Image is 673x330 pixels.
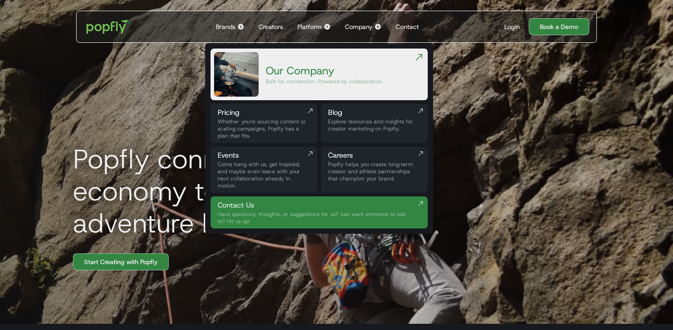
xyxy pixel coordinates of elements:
div: Pricing [218,107,310,118]
a: EventsCome hang with us, get inspired, and maybe even leave with your next collaboration already ... [211,147,317,193]
div: Built for connection. Powered by collaboration. [266,78,383,85]
div: Contact Us [218,200,414,211]
a: Creators [255,11,287,42]
h1: Popfly connects the creator economy to outdoor + adventure brands [66,143,466,239]
div: Whether you're sourcing content or scaling campaigns, Popfly has a plan that fits. [218,118,310,139]
div: Come hang with us, get inspired, and maybe even leave with your next collaboration already in mot... [218,161,310,189]
a: Our CompanyBuilt for connection. Powered by collaboration. [211,49,428,100]
a: Book a Demo [529,18,589,35]
div: Brands [216,22,235,31]
div: Events [218,150,310,161]
a: home [80,13,138,40]
div: Creators [259,22,283,31]
div: Careers [328,150,421,161]
a: Contact [392,11,422,42]
div: Blog [328,107,421,118]
a: PricingWhether you're sourcing content or scaling campaigns, Popfly has a plan that fits. [211,104,317,143]
div: Company [345,22,373,31]
div: Have questions, thoughts, or suggestions for us? Just want someone to talk to? Hit us up! [218,211,414,225]
a: Contact UsHave questions, thoughts, or suggestions for us? Just want someone to talk to? Hit us up! [211,196,428,228]
div: Platform [297,22,322,31]
div: Our Company [266,64,383,78]
a: Login [501,22,523,31]
div: Popfly helps you create long‑term creator and athlete partnerships that champion your brand. [328,161,421,182]
a: BlogExplore resources and insights for creator marketing on Popfly. [321,104,428,143]
div: Explore resources and insights for creator marketing on Popfly. [328,118,421,132]
a: CareersPopfly helps you create long‑term creator and athlete partnerships that champion your brand. [321,147,428,193]
a: Start Creating with Popfly [73,253,169,270]
div: Contact [396,22,419,31]
div: Login [504,22,520,31]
